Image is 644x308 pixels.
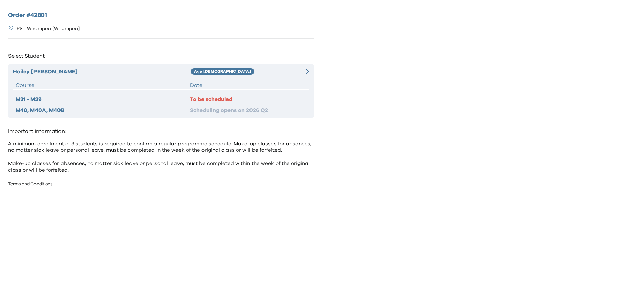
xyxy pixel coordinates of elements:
div: Hailey [PERSON_NAME] [13,68,191,76]
p: Select Student [8,51,314,62]
div: Course [16,81,190,89]
div: M31 - M39 [16,95,190,103]
div: M40, M40A, M40B [16,106,190,114]
h2: Order # 42801 [8,11,314,20]
p: Important information: [8,126,314,137]
a: Terms and Conditions [8,182,53,186]
div: Scheduling opens on 2026 Q2 [190,106,306,114]
div: To be scheduled [190,95,306,103]
div: Age [DEMOGRAPHIC_DATA] [191,68,254,75]
p: A minimum enrollment of 3 students is required to confirm a regular programme schedule. Make-up c... [8,141,314,174]
div: Date [190,81,306,89]
p: PST Whampoa [Whampoa] [17,25,80,32]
